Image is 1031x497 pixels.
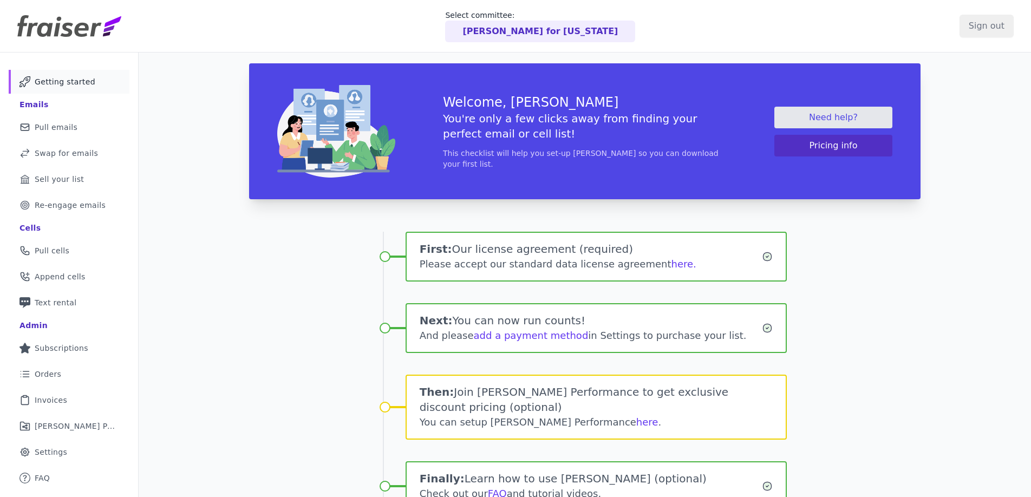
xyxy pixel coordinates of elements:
span: Re-engage emails [35,200,106,211]
span: First: [420,243,452,256]
span: Invoices [35,395,67,406]
h3: Welcome, [PERSON_NAME] [443,94,727,111]
span: Next: [420,314,453,327]
h1: Join [PERSON_NAME] Performance to get exclusive discount pricing (optional) [420,384,773,415]
span: Pull emails [35,122,77,133]
span: Sell your list [35,174,84,185]
img: img [277,85,395,178]
a: [PERSON_NAME] Performance [9,414,129,438]
h1: Our license agreement (required) [420,241,762,257]
a: Invoices [9,388,129,412]
a: Text rental [9,291,129,315]
a: Swap for emails [9,141,129,165]
a: Getting started [9,70,129,94]
a: Select committee: [PERSON_NAME] for [US_STATE] [445,10,635,42]
a: here [636,416,658,428]
div: You can setup [PERSON_NAME] Performance . [420,415,773,430]
span: Text rental [35,297,77,308]
a: Re-engage emails [9,193,129,217]
h5: You're only a few clicks away from finding your perfect email or cell list! [443,111,727,141]
a: FAQ [9,466,129,490]
div: Cells [19,223,41,233]
img: Fraiser Logo [17,15,121,37]
a: Settings [9,440,129,464]
span: Pull cells [35,245,69,256]
a: Pull cells [9,239,129,263]
a: Pull emails [9,115,129,139]
div: Please accept our standard data license agreement [420,257,762,272]
button: Pricing info [774,135,892,156]
span: Subscriptions [35,343,88,354]
a: add a payment method [474,330,589,341]
a: Orders [9,362,129,386]
span: [PERSON_NAME] Performance [35,421,116,431]
input: Sign out [960,15,1014,37]
span: Settings [35,447,67,457]
div: And please in Settings to purchase your list. [420,328,762,343]
a: Append cells [9,265,129,289]
h1: You can now run counts! [420,313,762,328]
a: Subscriptions [9,336,129,360]
span: Then: [420,385,454,398]
h1: Learn how to use [PERSON_NAME] (optional) [420,471,762,486]
p: This checklist will help you set-up [PERSON_NAME] so you can download your first list. [443,148,727,169]
span: Finally: [420,472,465,485]
a: Sell your list [9,167,129,191]
div: Emails [19,99,49,110]
div: Admin [19,320,48,331]
span: Swap for emails [35,148,98,159]
p: Select committee: [445,10,635,21]
a: Need help? [774,107,892,128]
span: Getting started [35,76,95,87]
span: Append cells [35,271,86,282]
p: [PERSON_NAME] for [US_STATE] [462,25,618,38]
span: FAQ [35,473,50,483]
span: Orders [35,369,61,380]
